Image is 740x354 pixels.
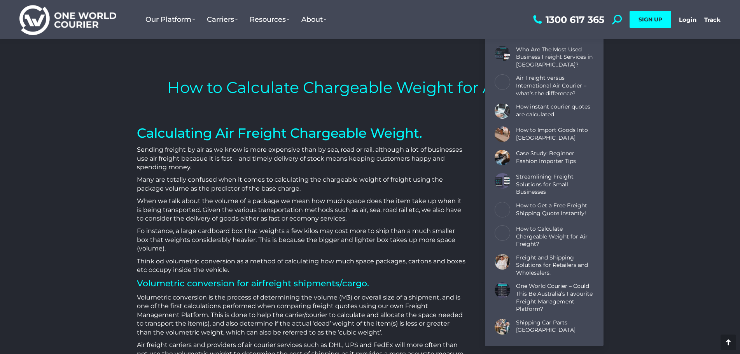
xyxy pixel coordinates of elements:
a: Carriers [201,7,244,32]
a: How instant courier quotes are calculated [516,103,594,118]
a: Post image [495,46,510,61]
a: Shipping Car Parts [GEOGRAPHIC_DATA] [516,319,594,334]
p: Volumetric conversion is the process of determining the volume (M3) or overall size of a shipment... [137,293,465,337]
a: One World Courier – Could This Be Australia’s Favourite Freight Management Platform? [516,283,594,313]
span: About [301,15,327,24]
p: Fo instance, a large cardboard box that weights a few kilos may cost more to ship than a much sma... [137,227,465,253]
span: Resources [250,15,290,24]
a: Post image [495,283,510,298]
a: Air Freight versus International Air Courier – what’s the difference? [516,75,594,98]
a: Resources [244,7,296,32]
h1: How to Calculate Chargeable Weight for Air Freight? [167,78,573,97]
span: Carriers [207,15,238,24]
a: Post image [495,126,510,142]
p: Think od volumetric conversion as a method of calculating how much space packages, cartons and bo... [137,257,465,275]
a: Post image [495,202,510,217]
a: Post image [495,319,510,335]
span: Our Platform [145,15,195,24]
a: Post image [495,254,510,270]
a: Post image [495,225,510,241]
a: Freight and Shipping Solutions for Retailers and Wholesalers. [516,254,594,277]
a: Post image [495,150,510,165]
a: 1300 617 365 [531,15,604,25]
h2: Volumetric conversion for airfreight shipments/cargo. [137,278,465,289]
a: How to Import Goods Into [GEOGRAPHIC_DATA] [516,126,594,142]
a: Post image [495,173,510,189]
a: How to Calculate Chargeable Weight for Air Freight? [516,225,594,248]
a: Streamlining Freight Solutions for Small Businesses [516,173,594,196]
a: How to Get a Free Freight Shipping Quote Instantly! [516,202,594,217]
a: About [296,7,332,32]
a: Who Are The Most Used Business Freight Services in [GEOGRAPHIC_DATA]? [516,46,594,69]
img: One World Courier [19,4,116,35]
p: Sending freight by air as we know is more expensive than by sea, road or rail, although a lot of ... [137,145,465,172]
a: SIGN UP [630,11,671,28]
a: Our Platform [140,7,201,32]
a: Login [679,16,696,23]
span: SIGN UP [639,16,662,23]
a: Case Study: Beginner Fashion Importer Tips [516,150,594,165]
h1: Calculating Air Freight Chargeable Weight. [137,124,465,142]
a: Post image [495,103,510,119]
p: When we talk about the volume of a package we mean how much space does the item take up when it i... [137,197,465,223]
a: Post image [495,75,510,90]
p: Many are totally confused when it comes to calculating the chargeable weight of freight using the... [137,175,465,193]
a: Track [704,16,721,23]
